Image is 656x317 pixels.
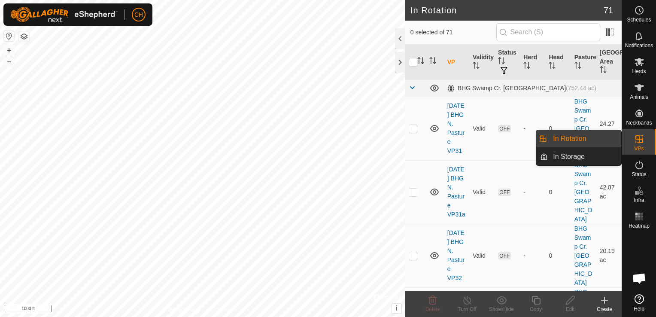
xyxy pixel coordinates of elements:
[429,58,436,65] p-sorticon: Activate to sort
[634,198,644,203] span: Infra
[498,125,511,132] span: OFF
[574,98,592,159] a: BHG Swamp Cr. [GEOGRAPHIC_DATA]
[447,85,596,92] div: BHG Swamp Cr. [GEOGRAPHIC_DATA]
[169,306,201,314] a: Privacy Policy
[627,17,651,22] span: Schedules
[626,265,652,291] div: Open chat
[596,45,622,80] th: [GEOGRAPHIC_DATA] Area
[498,189,511,196] span: OFF
[553,134,586,144] span: In Rotation
[566,85,596,91] span: (752.44 ac)
[600,67,607,74] p-sorticon: Activate to sort
[469,97,495,160] td: Valid
[410,28,496,37] span: 0 selected of 71
[626,120,652,125] span: Neckbands
[134,10,143,19] span: CH
[632,172,646,177] span: Status
[625,43,653,48] span: Notifications
[4,45,14,55] button: +
[553,305,587,313] div: Edit
[548,130,621,147] a: In Rotation
[392,304,401,313] button: i
[523,251,542,260] div: -
[523,124,542,133] div: -
[571,45,596,80] th: Pasture
[596,97,622,160] td: 24.27 ac
[484,305,519,313] div: Show/Hide
[444,45,469,80] th: VP
[425,306,440,312] span: Delete
[596,160,622,224] td: 42.87 ac
[4,56,14,67] button: –
[630,94,648,100] span: Animals
[469,45,495,80] th: Validity
[574,63,581,70] p-sorticon: Activate to sort
[473,63,480,70] p-sorticon: Activate to sort
[19,31,29,42] button: Map Layers
[523,188,542,197] div: -
[536,130,621,147] li: In Rotation
[447,229,465,281] a: [DATE] BHG N. Pasture VP32
[396,305,398,312] span: i
[211,306,237,314] a: Contact Us
[496,23,600,41] input: Search (S)
[596,224,622,287] td: 20.19 ac
[604,4,613,17] span: 71
[545,97,571,160] td: 0
[545,160,571,224] td: 0
[469,224,495,287] td: Valid
[587,305,622,313] div: Create
[519,305,553,313] div: Copy
[629,223,650,229] span: Heatmap
[417,58,424,65] p-sorticon: Activate to sort
[498,252,511,259] span: OFF
[553,152,585,162] span: In Storage
[574,162,592,223] a: BHG Swamp Cr. [GEOGRAPHIC_DATA]
[520,45,545,80] th: Herd
[498,58,505,65] p-sorticon: Activate to sort
[536,148,621,165] li: In Storage
[548,148,621,165] a: In Storage
[545,224,571,287] td: 0
[447,166,465,218] a: [DATE] BHG N. Pasture VP31a
[469,160,495,224] td: Valid
[450,305,484,313] div: Turn Off
[523,63,530,70] p-sorticon: Activate to sort
[545,45,571,80] th: Head
[447,102,465,154] a: [DATE] BHG N. Pasture VP31
[622,291,656,315] a: Help
[10,7,118,22] img: Gallagher Logo
[574,225,592,286] a: BHG Swamp Cr. [GEOGRAPHIC_DATA]
[549,63,556,70] p-sorticon: Activate to sort
[410,5,604,15] h2: In Rotation
[4,31,14,41] button: Reset Map
[634,306,644,311] span: Help
[495,45,520,80] th: Status
[634,146,644,151] span: VPs
[632,69,646,74] span: Herds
